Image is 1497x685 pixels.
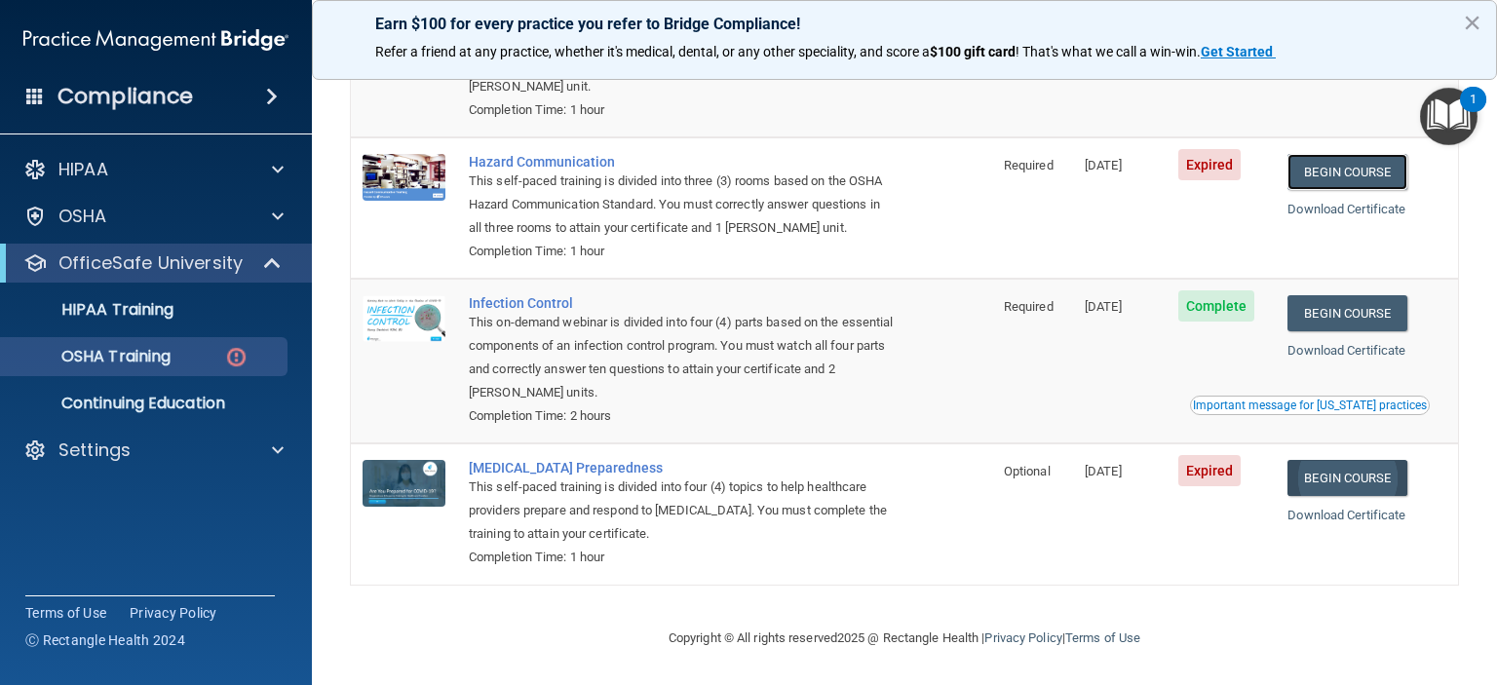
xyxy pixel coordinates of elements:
[1004,464,1051,478] span: Optional
[1085,299,1122,314] span: [DATE]
[1178,149,1242,180] span: Expired
[1085,158,1122,172] span: [DATE]
[375,15,1434,33] p: Earn $100 for every practice you refer to Bridge Compliance!
[23,20,288,59] img: PMB logo
[58,205,107,228] p: OSHA
[930,44,1016,59] strong: $100 gift card
[23,158,284,181] a: HIPAA
[25,630,185,650] span: Ⓒ Rectangle Health 2024
[1004,158,1054,172] span: Required
[224,345,249,369] img: danger-circle.6113f641.png
[13,300,173,320] p: HIPAA Training
[469,154,895,170] a: Hazard Communication
[1085,464,1122,478] span: [DATE]
[13,347,171,366] p: OSHA Training
[469,295,895,311] a: Infection Control
[1287,154,1406,190] a: Begin Course
[23,438,284,462] a: Settings
[1065,630,1140,645] a: Terms of Use
[1287,508,1405,522] a: Download Certificate
[1287,202,1405,216] a: Download Certificate
[23,205,284,228] a: OSHA
[25,603,106,623] a: Terms of Use
[1201,44,1273,59] strong: Get Started
[1178,455,1242,486] span: Expired
[469,98,895,122] div: Completion Time: 1 hour
[469,476,895,546] div: This self-paced training is divided into four (4) topics to help healthcare providers prepare and...
[1463,7,1481,38] button: Close
[58,251,243,275] p: OfficeSafe University
[1161,584,1474,661] iframe: Drift Widget Chat Controller
[58,83,193,110] h4: Compliance
[984,630,1061,645] a: Privacy Policy
[375,44,930,59] span: Refer a friend at any practice, whether it's medical, dental, or any other speciality, and score a
[23,251,283,275] a: OfficeSafe University
[1287,460,1406,496] a: Begin Course
[1016,44,1201,59] span: ! That's what we call a win-win.
[469,460,895,476] a: [MEDICAL_DATA] Preparedness
[1201,44,1276,59] a: Get Started
[469,170,895,240] div: This self-paced training is divided into three (3) rooms based on the OSHA Hazard Communication S...
[549,607,1260,669] div: Copyright © All rights reserved 2025 @ Rectangle Health | |
[469,240,895,263] div: Completion Time: 1 hour
[1193,400,1427,411] div: Important message for [US_STATE] practices
[58,158,108,181] p: HIPAA
[58,438,131,462] p: Settings
[1287,295,1406,331] a: Begin Course
[13,394,279,413] p: Continuing Education
[1287,343,1405,358] a: Download Certificate
[469,546,895,569] div: Completion Time: 1 hour
[1004,299,1054,314] span: Required
[469,311,895,404] div: This on-demand webinar is divided into four (4) parts based on the essential components of an inf...
[1420,88,1478,145] button: Open Resource Center, 1 new notification
[1190,396,1430,415] button: Read this if you are a dental practitioner in the state of CA
[469,404,895,428] div: Completion Time: 2 hours
[1178,290,1255,322] span: Complete
[1470,99,1477,125] div: 1
[130,603,217,623] a: Privacy Policy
